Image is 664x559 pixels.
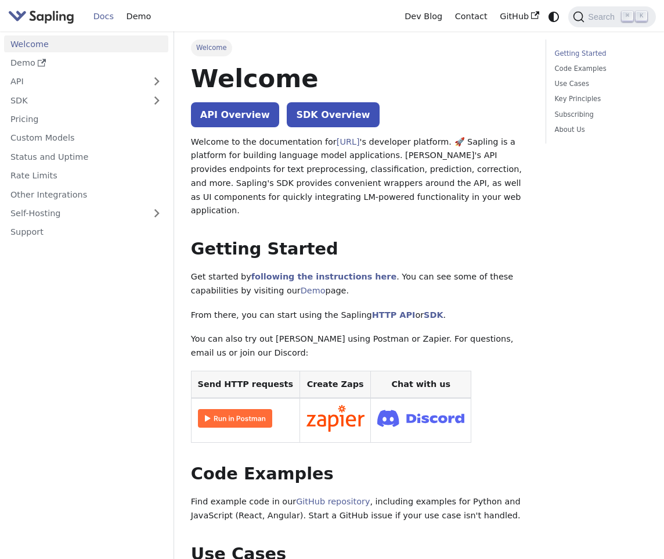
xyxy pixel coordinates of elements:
a: Subscribing [555,109,643,120]
kbd: ⌘ [622,11,633,21]
a: SDK [4,92,145,109]
a: Custom Models [4,130,168,146]
a: About Us [555,124,643,135]
button: Expand sidebar category 'API' [145,73,168,90]
span: Search [584,12,622,21]
th: Send HTTP requests [191,371,299,398]
a: Docs [87,8,120,26]
img: Connect in Zapier [306,405,365,432]
th: Create Zaps [299,371,371,398]
a: Demo [120,8,157,26]
p: From there, you can start using the Sapling or . [191,309,529,322]
a: Key Principles [555,94,643,105]
a: Code Examples [555,63,643,74]
a: Getting Started [555,48,643,59]
nav: Breadcrumbs [191,40,529,56]
h2: Code Examples [191,464,529,485]
a: HTTP API [372,310,416,320]
span: Welcome [191,40,232,56]
button: Search (Command+K) [568,6,655,27]
a: Sapling.ai [8,8,78,25]
a: Status and Uptime [4,148,168,165]
img: Run in Postman [198,409,272,428]
a: Support [4,224,168,241]
a: Welcome [4,35,168,52]
a: GitHub repository [296,497,370,506]
a: SDK [424,310,443,320]
a: Other Integrations [4,186,168,203]
a: Use Cases [555,78,643,89]
a: GitHub [493,8,545,26]
th: Chat with us [371,371,471,398]
p: Welcome to the documentation for 's developer platform. 🚀 Sapling is a platform for building lang... [191,135,529,218]
a: Demo [4,55,168,71]
a: following the instructions here [251,272,396,281]
p: Get started by . You can see some of these capabilities by visiting our page. [191,270,529,298]
a: Demo [301,286,326,295]
img: Sapling.ai [8,8,74,25]
button: Expand sidebar category 'SDK' [145,92,168,109]
a: API Overview [191,102,279,127]
a: [URL] [337,137,360,146]
a: Rate Limits [4,167,168,184]
h1: Welcome [191,63,529,94]
button: Switch between dark and light mode (currently system mode) [546,8,562,25]
a: API [4,73,145,90]
a: SDK Overview [287,102,379,127]
a: Pricing [4,111,168,128]
p: Find example code in our , including examples for Python and JavaScript (React, Angular). Start a... [191,495,529,523]
kbd: K [636,11,647,21]
img: Join Discord [377,406,464,430]
h2: Getting Started [191,239,529,260]
p: You can also try out [PERSON_NAME] using Postman or Zapier. For questions, email us or join our D... [191,332,529,360]
a: Dev Blog [398,8,448,26]
a: Self-Hosting [4,205,168,222]
a: Contact [449,8,494,26]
